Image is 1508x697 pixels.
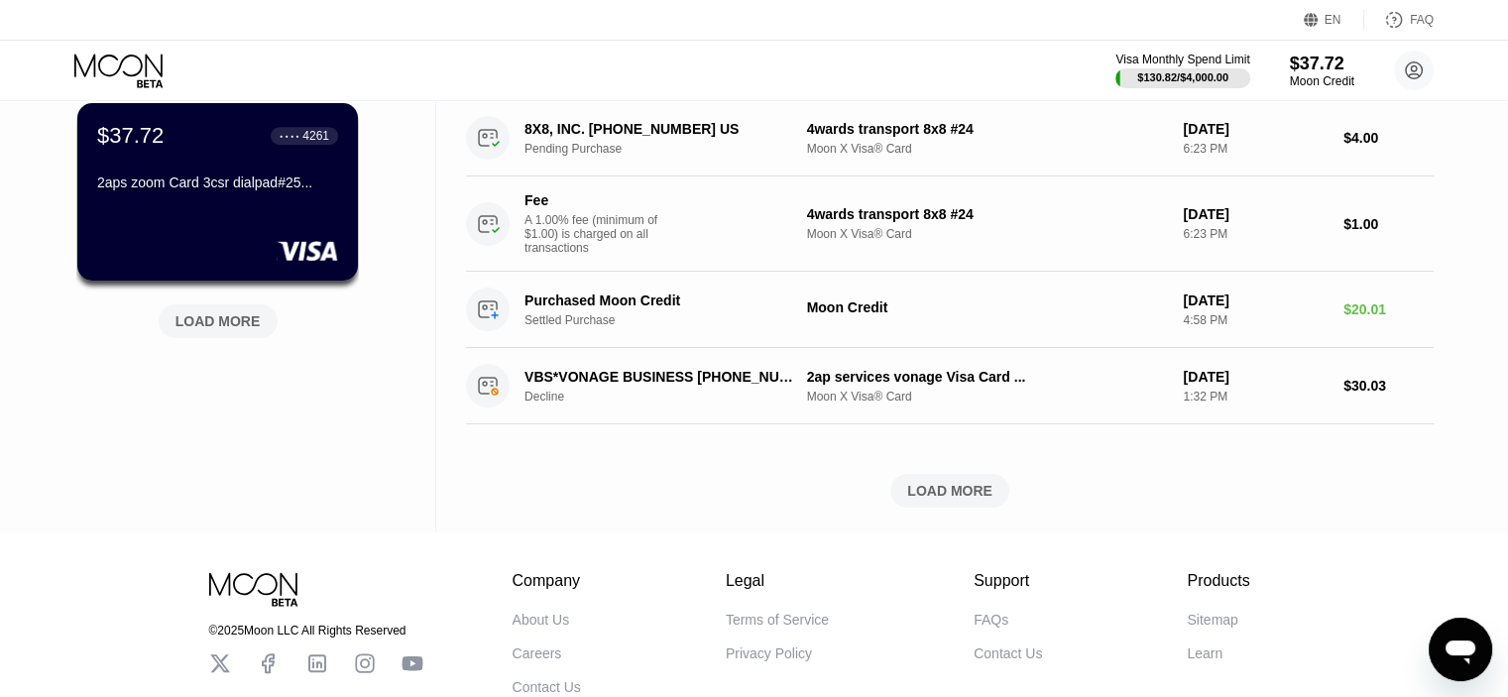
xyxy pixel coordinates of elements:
[524,313,817,327] div: Settled Purchase
[1187,645,1222,661] div: Learn
[280,133,299,139] div: ● ● ● ●
[1304,10,1364,30] div: EN
[907,482,992,500] div: LOAD MORE
[144,296,292,338] div: LOAD MORE
[513,645,562,661] div: Careers
[513,679,581,695] div: Contact Us
[1137,71,1228,83] div: $130.82 / $4,000.00
[1364,10,1434,30] div: FAQ
[524,369,796,385] div: VBS*VONAGE BUSINESS [PHONE_NUMBER] [GEOGRAPHIC_DATA]
[1183,206,1328,222] div: [DATE]
[524,142,817,156] div: Pending Purchase
[524,121,796,137] div: 8X8, INC. [PHONE_NUMBER] US
[209,624,423,638] div: © 2025 Moon LLC All Rights Reserved
[974,572,1042,590] div: Support
[466,272,1434,348] div: Purchased Moon CreditSettled PurchaseMoon Credit[DATE]4:58 PM$20.01
[1183,369,1328,385] div: [DATE]
[1183,227,1328,241] div: 6:23 PM
[1187,612,1237,628] div: Sitemap
[1325,13,1341,27] div: EN
[1343,216,1434,232] div: $1.00
[807,390,1168,404] div: Moon X Visa® Card
[1290,74,1354,88] div: Moon Credit
[726,645,812,661] div: Privacy Policy
[974,645,1042,661] div: Contact Us
[1183,390,1328,404] div: 1:32 PM
[1410,13,1434,27] div: FAQ
[175,312,261,330] div: LOAD MORE
[726,572,829,590] div: Legal
[513,612,570,628] div: About Us
[807,227,1168,241] div: Moon X Visa® Card
[807,142,1168,156] div: Moon X Visa® Card
[97,174,338,190] div: 2aps zoom Card 3csr dialpad#25...
[1183,313,1328,327] div: 4:58 PM
[524,292,796,308] div: Purchased Moon Credit
[974,612,1008,628] div: FAQs
[97,123,164,149] div: $37.72
[1429,618,1492,681] iframe: Button to launch messaging window, conversation in progress
[807,206,1168,222] div: 4wards transport 8x8 #24
[726,612,829,628] div: Terms of Service
[1183,121,1328,137] div: [DATE]
[1115,53,1249,66] div: Visa Monthly Spend Limit
[1187,572,1249,590] div: Products
[466,176,1434,272] div: FeeA 1.00% fee (minimum of $1.00) is charged on all transactions4wards transport 8x8 #24Moon X Vi...
[524,192,663,208] div: Fee
[807,121,1168,137] div: 4wards transport 8x8 #24
[77,103,358,281] div: $37.72● ● ● ●42612aps zoom Card 3csr dialpad#25...
[466,474,1434,508] div: LOAD MORE
[1183,292,1328,308] div: [DATE]
[524,213,673,255] div: A 1.00% fee (minimum of $1.00) is charged on all transactions
[807,369,1168,385] div: 2ap services vonage Visa Card ...
[1343,130,1434,146] div: $4.00
[466,348,1434,424] div: VBS*VONAGE BUSINESS [PHONE_NUMBER] [GEOGRAPHIC_DATA]Decline2ap services vonage Visa Card ...Moon ...
[466,100,1434,176] div: 8X8, INC. [PHONE_NUMBER] USPending Purchase4wards transport 8x8 #24Moon X Visa® Card[DATE]6:23 PM...
[1343,301,1434,317] div: $20.01
[302,129,329,143] div: 4261
[1290,54,1354,88] div: $37.72Moon Credit
[513,572,581,590] div: Company
[524,390,817,404] div: Decline
[807,299,1168,315] div: Moon Credit
[1290,54,1354,74] div: $37.72
[1343,378,1434,394] div: $30.03
[1183,142,1328,156] div: 6:23 PM
[1115,53,1249,88] div: Visa Monthly Spend Limit$130.82/$4,000.00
